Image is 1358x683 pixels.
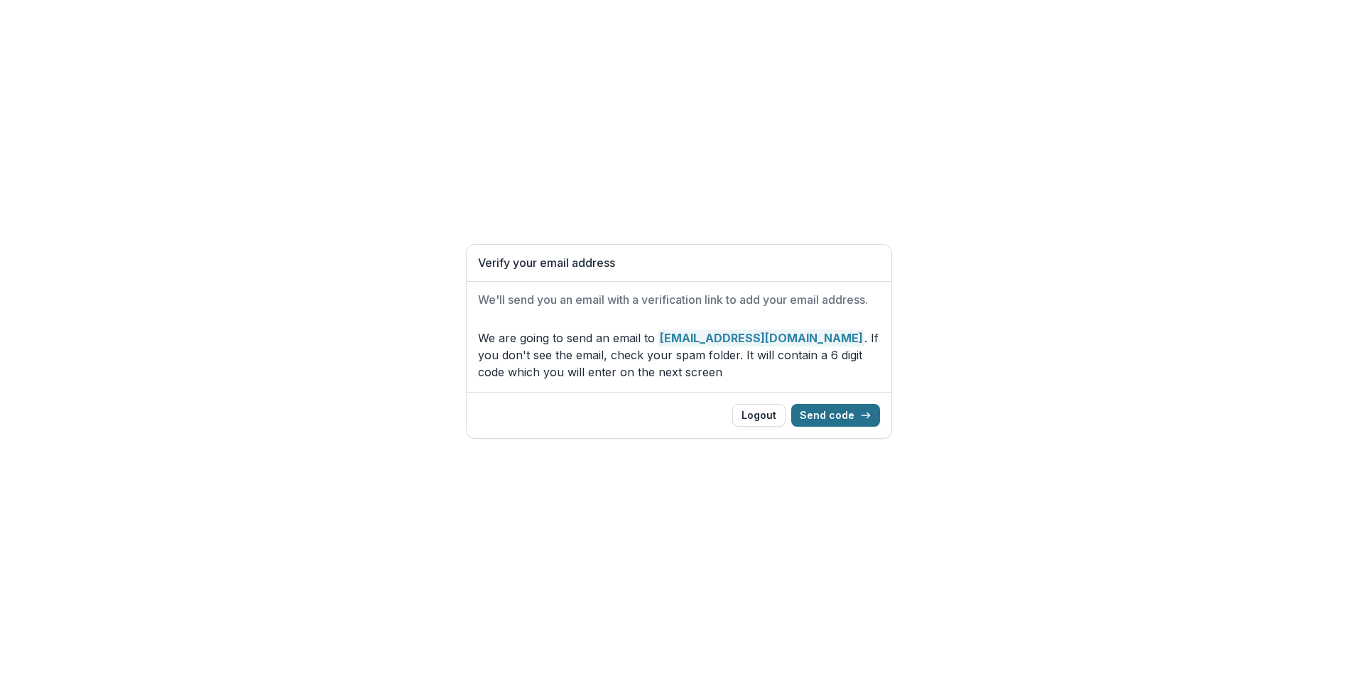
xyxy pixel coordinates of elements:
[478,256,880,270] h1: Verify your email address
[658,329,864,346] strong: [EMAIL_ADDRESS][DOMAIN_NAME]
[478,329,880,381] p: We are going to send an email to . If you don't see the email, check your spam folder. It will co...
[732,404,786,427] button: Logout
[478,293,880,307] h2: We'll send you an email with a verification link to add your email address.
[791,404,880,427] button: Send code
